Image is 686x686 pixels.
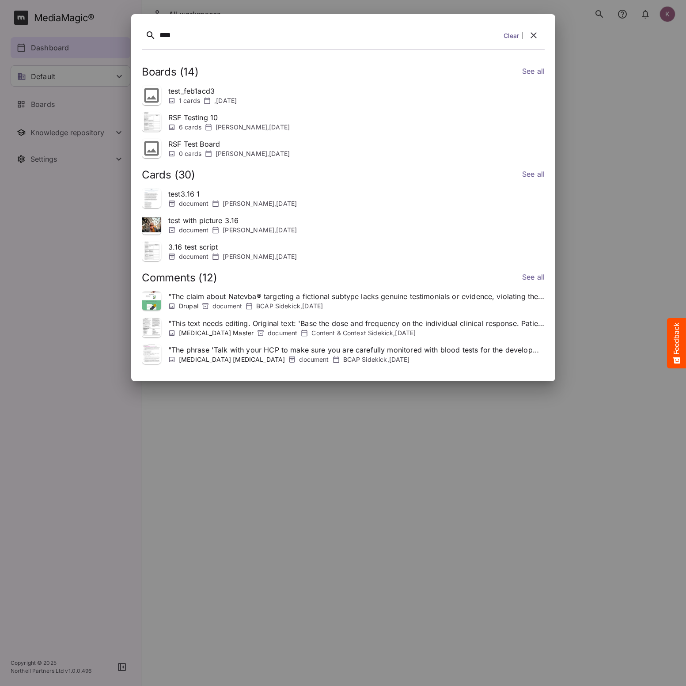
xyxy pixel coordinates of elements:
p: BCAP Sidekick , [DATE] [256,302,323,311]
p: test with picture 3.16 [168,215,297,226]
p: [MEDICAL_DATA] Master [179,329,254,337]
a: See all [522,272,544,284]
a: See all [522,169,544,182]
button: Feedback [667,318,686,368]
p: Content & Context Sidekick , [DATE] [311,329,416,337]
img: thumbnail.jpg [142,318,161,337]
img: thumbnail.jpg [142,189,161,208]
p: " This text needs editing. Original text: 'Base the dose and frequency on the individual clinical... [168,318,545,329]
a: Clear [503,31,519,40]
a: See all [522,66,544,79]
p: RSF Test Board [168,139,290,149]
img: thumbnail.jpg [142,242,161,261]
p: [PERSON_NAME] , [DATE] [216,149,290,158]
h2: Boards ( 14 ) [142,66,199,79]
img: thumbnail.jpg [142,112,161,132]
p: 0 cards [179,149,201,158]
p: document [179,199,208,208]
p: document [299,355,329,364]
p: [PERSON_NAME] , [DATE] [223,226,297,235]
img: thumbnail.jpg [142,215,161,235]
p: Drupal [179,302,198,311]
p: test3.16 1 [168,189,297,199]
img: thumbnail.jpg [142,291,161,311]
p: document [179,252,208,261]
p: document [212,302,242,311]
p: 3.16 test script [168,242,297,252]
p: test_feb1acd3 [168,86,237,96]
p: RSF Testing 10 [168,112,290,123]
p: document [179,226,208,235]
p: document [268,329,297,337]
p: [MEDICAL_DATA] [MEDICAL_DATA] [179,355,285,364]
p: 1 cards [179,96,200,105]
p: [PERSON_NAME] , [DATE] [216,123,290,132]
p: BCAP Sidekick , [DATE] [343,355,409,364]
h2: Cards ( 30 ) [142,169,195,182]
h2: Comments ( 12 ) [142,272,217,284]
p: , [DATE] [214,96,237,105]
img: thumbnail.jpg [142,345,161,364]
p: " The claim about Natevba® targeting a fictional subtype lacks genuine testimonials or evidence, ... [168,291,545,302]
p: 6 cards [179,123,201,132]
p: " The phrase 'Talk with your HCP to make sure you are carefully monitored with blood tests for th... [168,345,545,355]
p: [PERSON_NAME] , [DATE] [223,199,297,208]
p: [PERSON_NAME] , [DATE] [223,252,297,261]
